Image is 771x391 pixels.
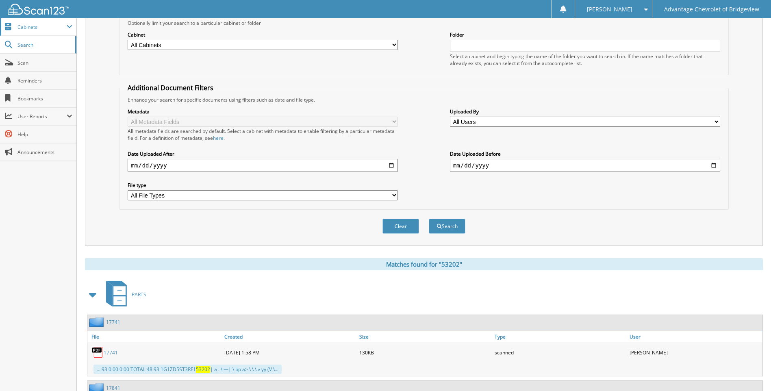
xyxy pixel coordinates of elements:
[128,128,398,141] div: All metadata fields are searched by default. Select a cabinet with metadata to enable filtering b...
[222,331,357,342] a: Created
[17,59,72,66] span: Scan
[128,159,398,172] input: start
[17,95,72,102] span: Bookmarks
[104,349,118,356] a: 17741
[382,219,419,234] button: Clear
[8,4,69,15] img: scan123-logo-white.svg
[17,41,71,48] span: Search
[429,219,465,234] button: Search
[450,53,720,67] div: Select a cabinet and begin typing the name of the folder you want to search in. If the name match...
[128,31,398,38] label: Cabinet
[93,365,282,374] div: ....93 0.00 0.00 TOTAL 48.93 1G1ZD5ST3RF1 | a . \ —| \ bp a> \ \ \ v yy (V \...
[128,108,398,115] label: Metadata
[628,344,762,361] div: [PERSON_NAME]
[124,20,724,26] div: Optionally limit your search to a particular cabinet or folder
[493,344,628,361] div: scanned
[17,77,72,84] span: Reminders
[587,7,632,12] span: [PERSON_NAME]
[85,258,763,270] div: Matches found for "53202"
[128,150,398,157] label: Date Uploaded After
[17,149,72,156] span: Announcements
[17,24,67,30] span: Cabinets
[450,31,720,38] label: Folder
[450,108,720,115] label: Uploaded By
[132,291,146,298] span: PARTS
[124,83,217,92] legend: Additional Document Filters
[664,7,759,12] span: Advantage Chevrolet of Bridgeview
[17,113,67,120] span: User Reports
[730,352,771,391] iframe: Chat Widget
[213,135,224,141] a: here
[89,317,106,327] img: folder2.png
[357,331,492,342] a: Size
[450,159,720,172] input: end
[128,182,398,189] label: File type
[91,346,104,358] img: PDF.png
[17,131,72,138] span: Help
[124,96,724,103] div: Enhance your search for specific documents using filters such as date and file type.
[628,331,762,342] a: User
[450,150,720,157] label: Date Uploaded Before
[106,319,120,326] a: 17741
[87,331,222,342] a: File
[357,344,492,361] div: 130KB
[493,331,628,342] a: Type
[222,344,357,361] div: [DATE] 1:58 PM
[101,278,146,311] a: PARTS
[196,366,210,373] span: 53202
